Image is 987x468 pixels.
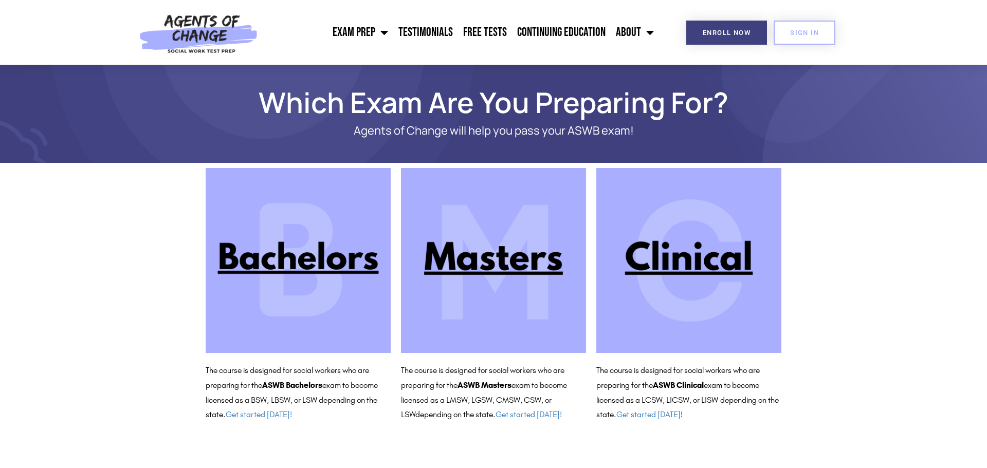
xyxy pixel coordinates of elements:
[596,363,781,422] p: The course is designed for social workers who are preparing for the exam to become licensed as a ...
[611,20,659,45] a: About
[458,20,512,45] a: Free Tests
[790,29,819,36] span: SIGN IN
[206,363,391,422] p: The course is designed for social workers who are preparing for the exam to become licensed as a ...
[327,20,393,45] a: Exam Prep
[262,380,322,390] b: ASWB Bachelors
[616,409,681,419] a: Get started [DATE]
[401,363,586,422] p: The course is designed for social workers who are preparing for the exam to become licensed as a ...
[512,20,611,45] a: Continuing Education
[653,380,704,390] b: ASWB Clinical
[774,21,835,45] a: SIGN IN
[614,409,683,419] span: . !
[393,20,458,45] a: Testimonials
[200,90,787,114] h1: Which Exam Are You Preparing For?
[226,409,292,419] a: Get started [DATE]!
[415,409,562,419] span: depending on the state.
[686,21,767,45] a: Enroll Now
[263,20,659,45] nav: Menu
[458,380,511,390] b: ASWB Masters
[242,124,745,137] p: Agents of Change will help you pass your ASWB exam!
[703,29,751,36] span: Enroll Now
[496,409,562,419] a: Get started [DATE]!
